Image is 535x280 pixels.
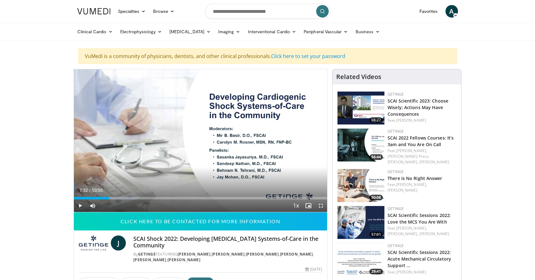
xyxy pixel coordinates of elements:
[205,4,330,19] input: Search topics, interventions
[305,267,322,272] div: [DATE]
[337,169,384,202] img: 90f58d93-a5d7-49ad-aa43-30f01da5690c.150x105_q85_crop-smart_upscale.jpg
[337,169,384,202] a: 50:08
[388,98,448,117] a: SCAI Scientific 2023: Choose Wisely; Actions May Have Consequences
[74,25,116,38] a: Clinical Cardio
[396,182,427,187] a: [PERSON_NAME],
[246,251,279,257] a: [PERSON_NAME]
[133,235,322,249] h4: SCAI Shock 2022: Developing [MEDICAL_DATA] Systems-of-Care in the Community
[280,251,313,257] a: [PERSON_NAME]
[388,148,456,165] div: Feat.
[167,257,201,262] a: [PERSON_NAME]
[388,175,442,181] a: There is No Right Answer
[337,129,384,161] img: b49f30ca-83ce-45cb-80d3-f5d030246eb8.150x105_q85_crop-smart_upscale.jpg
[369,269,383,274] span: 29:41
[369,117,383,123] span: 08:27
[133,257,167,262] a: [PERSON_NAME]
[369,154,383,160] span: 56:44
[74,69,327,212] video-js: Video Player
[388,92,404,97] a: Getinge
[396,148,427,153] a: [PERSON_NAME],
[388,169,404,174] a: Getinge
[177,251,211,257] a: [PERSON_NAME]
[416,5,442,18] a: Favorites
[337,243,384,276] img: 111cb448-90dd-42c3-91d8-330301dbafee.150x105_q85_crop-smart_upscale.jpg
[388,135,454,147] a: SCAI 2022 Fellows Courses: It’s 3am and You Are On Call
[369,195,383,200] span: 50:08
[111,235,126,251] a: J
[214,25,244,38] a: Imaging
[419,159,449,165] a: [PERSON_NAME]
[80,188,88,193] span: 7:32
[244,25,300,38] a: Interventional Cardio
[396,118,426,123] a: [PERSON_NAME]
[290,199,302,212] button: Playback Rate
[352,25,384,38] a: Business
[388,225,456,237] div: Feat.
[388,188,417,193] a: [PERSON_NAME]
[388,182,456,193] div: Feat.
[149,5,178,18] a: Browse
[92,188,103,193] span: 53:55
[337,243,384,276] a: 29:41
[212,251,245,257] a: [PERSON_NAME]
[337,92,384,124] img: 94c067d0-fbd0-44b0-ad9b-cafd7f856f87.png.150x105_q85_crop-smart_upscale.png
[337,129,384,161] a: 56:44
[86,199,99,212] button: Mute
[419,231,449,236] a: [PERSON_NAME]
[300,25,352,38] a: Peripheral Vascular
[74,212,327,230] button: Click here to be contacted for more information
[396,269,426,275] a: [PERSON_NAME]
[77,8,111,14] img: VuMedi Logo
[388,269,456,275] div: Feat.
[78,48,457,64] div: VuMedi is a community of physicians, dentists, and other clinical professionals.
[116,25,166,38] a: Electrophysiology
[79,235,108,251] img: Getinge
[369,232,383,237] span: 57:01
[138,251,156,257] a: Getinge
[74,199,86,212] button: Play
[388,118,456,123] div: Feat.
[388,231,418,236] a: [PERSON_NAME],
[302,199,315,212] button: Enable picture-in-picture mode
[388,154,430,159] a: [PERSON_NAME]-Press,
[315,199,327,212] button: Fullscreen
[337,206,384,239] img: 1cdba147-762c-4ae6-87f6-4543db086b1e.150x105_q85_crop-smart_upscale.jpg
[166,25,214,38] a: [MEDICAL_DATA]
[114,5,150,18] a: Specialties
[336,73,381,81] h4: Related Videos
[388,159,418,165] a: [PERSON_NAME],
[337,92,384,124] a: 08:27
[337,206,384,239] a: 57:01
[388,243,404,248] a: Getinge
[133,251,322,263] div: By FEATURING , , , , ,
[388,206,404,211] a: Getinge
[396,225,427,231] a: [PERSON_NAME],
[445,5,458,18] a: A
[388,212,451,225] a: SCAI Scientific Sessions 2022: Love the MCS You Are With
[271,53,345,60] a: Click here to set your password
[388,129,404,134] a: Getinge
[74,197,327,199] div: Progress Bar
[90,188,91,193] span: /
[388,249,451,268] a: SCAI Scientific Sessions 2022: Acute Mechanical Circulatory Support …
